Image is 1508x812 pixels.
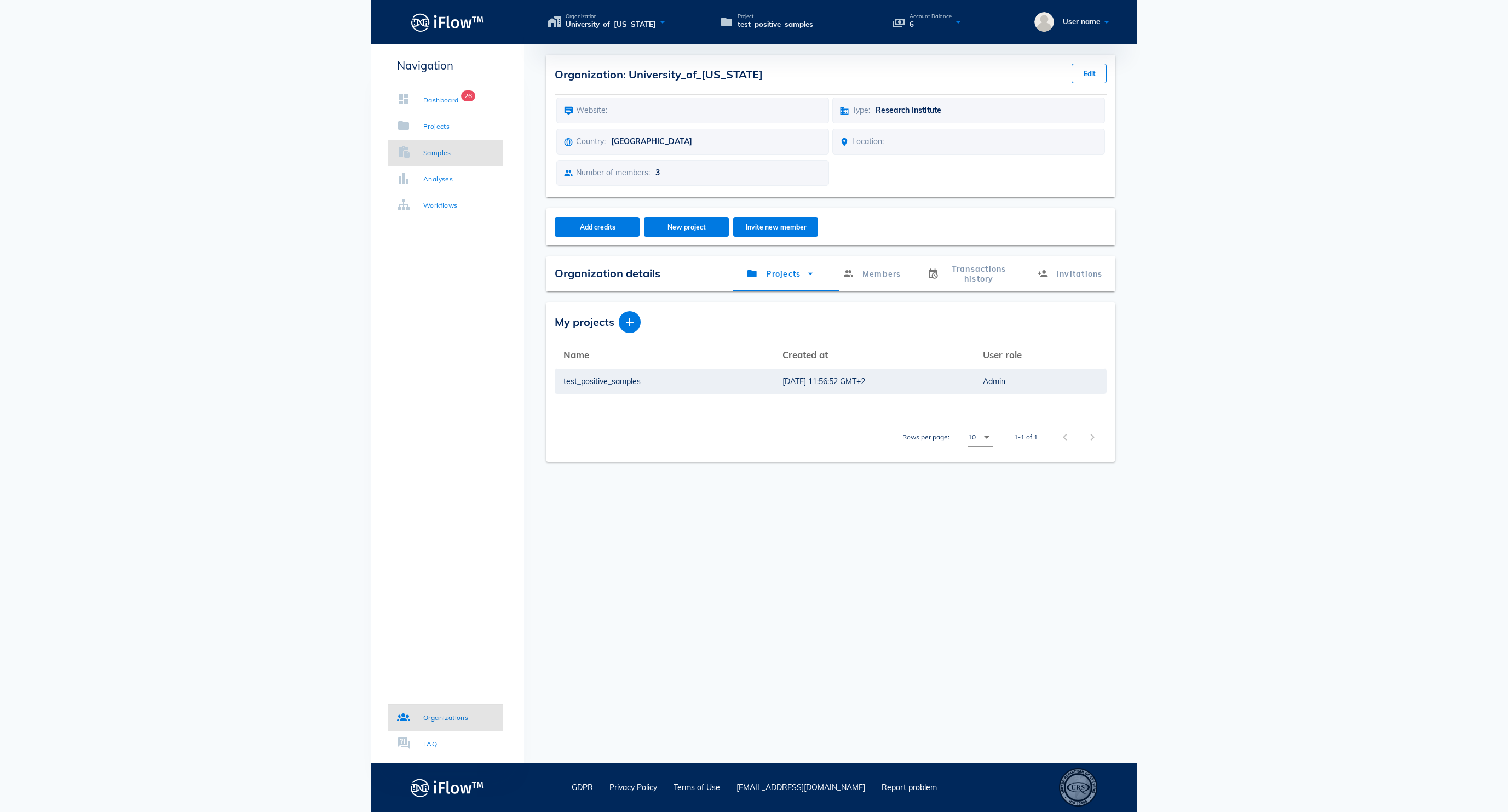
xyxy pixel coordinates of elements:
a: GDPR [572,782,593,792]
a: [DATE] 11:56:52 GMT+2 [782,369,965,394]
div: Rows per page: [902,421,993,453]
th: User role: Not sorted. Activate to sort ascending. [974,342,1107,368]
button: Invite new member [733,217,818,237]
span: Edit [1081,70,1097,78]
div: Dashboard [423,95,459,106]
span: Organization [566,14,656,19]
span: New project [653,223,720,231]
button: Add credits [555,217,640,237]
span: Invite new member [742,223,809,231]
a: Terms of Use [674,782,720,792]
a: Privacy Policy [609,782,657,792]
span: Type: [852,105,870,115]
div: FAQ [423,739,437,750]
div: Workflows [423,200,458,211]
span: 3 [655,168,660,178]
div: Organizations [423,712,468,723]
span: Website: [576,105,607,115]
span: Badge [461,90,475,101]
th: Created at: Not sorted. Activate to sort ascending. [774,342,974,368]
a: Projects [733,256,830,291]
a: Logo [371,10,524,35]
span: Research Institute [876,105,941,115]
div: 10 [968,432,976,442]
span: Organization details [555,266,660,280]
span: Location: [852,136,884,146]
span: Organization: University_of_[US_STATE] [555,67,763,81]
span: My projects [555,314,614,330]
div: Projects [423,121,450,132]
span: [GEOGRAPHIC_DATA] [611,136,692,146]
div: 10Rows per page: [968,428,993,446]
button: Edit [1072,64,1107,83]
iframe: Drift Widget Chat Controller [1453,757,1495,799]
div: Samples [423,147,451,158]
img: logo [411,775,484,800]
span: Account Balance [910,14,952,19]
span: Created at [782,349,828,361]
a: Invitations [1023,256,1115,291]
th: Name: Not sorted. Activate to sort ascending. [555,342,774,368]
img: User name [1034,12,1054,32]
span: University_of_[US_STATE] [566,19,656,30]
p: Navigation [388,57,503,74]
span: User role [983,349,1022,361]
span: Name [563,349,589,361]
span: Country: [576,136,606,146]
a: [EMAIL_ADDRESS][DOMAIN_NAME] [736,782,865,792]
span: test_positive_samples [738,19,813,30]
span: 6 [910,19,952,30]
a: Members [829,256,914,291]
div: 1-1 of 1 [1014,432,1038,442]
a: Admin [983,369,1098,394]
span: Project [738,14,813,19]
a: Report problem [882,782,937,792]
span: Number of members: [576,168,650,178]
i: arrow_drop_down [980,431,993,444]
div: ISO 13485 – Quality Management System [1059,768,1097,807]
a: Transactions history [914,256,1023,291]
a: test_positive_samples [563,369,765,394]
div: Analyses [423,174,453,185]
button: New project [644,217,729,237]
span: User name [1063,17,1100,26]
span: Add credits [563,223,631,231]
